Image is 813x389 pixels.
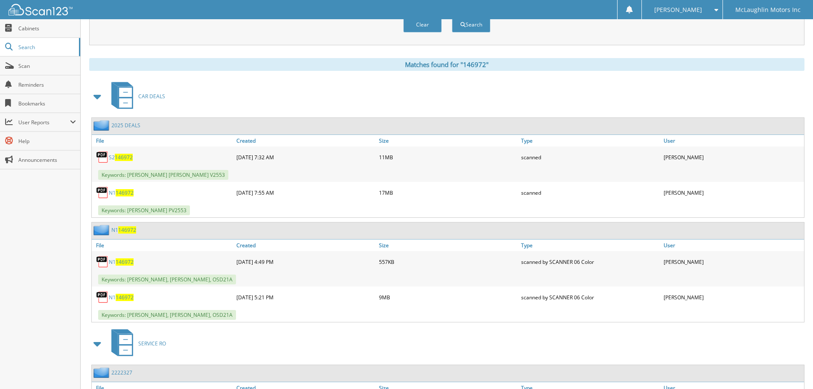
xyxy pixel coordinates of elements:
[118,226,136,234] span: 146972
[519,240,661,251] a: Type
[661,135,804,146] a: User
[89,58,804,71] div: Matches found for "146972"
[106,327,166,360] a: SERVICE RO
[18,81,76,88] span: Reminders
[654,7,702,12] span: [PERSON_NAME]
[661,184,804,201] div: [PERSON_NAME]
[519,184,661,201] div: scanned
[116,294,134,301] span: 146972
[111,122,140,129] a: 2025 DEALS
[116,189,134,196] span: 146972
[111,226,136,234] a: N1146972
[377,184,519,201] div: 17MB
[18,44,75,51] span: Search
[92,240,234,251] a: File
[109,294,134,301] a: N1146972
[519,253,661,270] div: scanned by SCANNER 06 Color
[98,310,236,320] span: Keywords: [PERSON_NAME], [PERSON_NAME], OSD21A
[519,149,661,166] div: scanned
[377,149,519,166] div: 11MB
[109,258,134,266] a: N1146972
[116,258,134,266] span: 146972
[234,135,377,146] a: Created
[92,135,234,146] a: File
[403,17,442,32] button: Clear
[98,275,236,284] span: Keywords: [PERSON_NAME], [PERSON_NAME], OSD21A
[377,135,519,146] a: Size
[377,253,519,270] div: 557KB
[18,119,70,126] span: User Reports
[106,79,165,113] a: CAR DEALS
[98,205,190,215] span: Keywords: [PERSON_NAME] PV2553
[18,137,76,145] span: Help
[519,289,661,306] div: scanned by SCANNER 06 Color
[661,289,804,306] div: [PERSON_NAME]
[18,156,76,164] span: Announcements
[98,170,228,180] span: Keywords: [PERSON_NAME] [PERSON_NAME] V2553
[109,189,134,196] a: N1146972
[138,340,166,347] span: SERVICE RO
[234,240,377,251] a: Created
[18,62,76,70] span: Scan
[93,367,111,378] img: folder2.png
[377,289,519,306] div: 9MB
[115,154,133,161] span: 146972
[519,135,661,146] a: Type
[661,149,804,166] div: [PERSON_NAME]
[9,4,73,15] img: scan123-logo-white.svg
[234,184,377,201] div: [DATE] 7:55 AM
[96,151,109,164] img: PDF.png
[377,240,519,251] a: Size
[770,348,813,389] iframe: Chat Widget
[96,255,109,268] img: PDF.png
[93,225,111,235] img: folder2.png
[96,291,109,304] img: PDF.png
[661,240,804,251] a: User
[234,289,377,306] div: [DATE] 5:21 PM
[138,93,165,100] span: CAR DEALS
[735,7,801,12] span: McLaughlin Motors Inc
[234,149,377,166] div: [DATE] 7:32 AM
[234,253,377,270] div: [DATE] 4:49 PM
[18,25,76,32] span: Cabinets
[18,100,76,107] span: Bookmarks
[96,186,109,199] img: PDF.png
[111,369,132,376] a: 2222327
[452,17,490,32] button: Search
[661,253,804,270] div: [PERSON_NAME]
[109,154,133,161] a: S2146972
[93,120,111,131] img: folder2.png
